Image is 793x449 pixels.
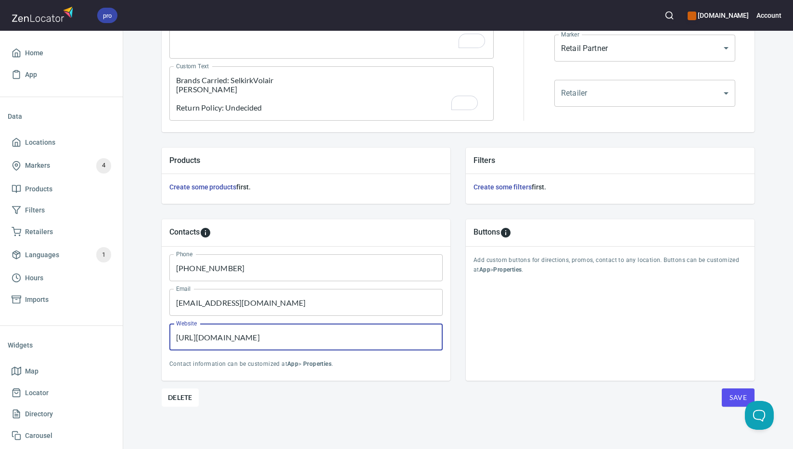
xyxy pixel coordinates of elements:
[25,249,59,261] span: Languages
[200,227,211,238] svg: To add custom contact information for locations, please go to Apps > Properties > Contacts.
[176,13,487,50] textarea: To enrich screen reader interactions, please activate Accessibility in Grammarly extension settings
[97,11,117,21] span: pro
[8,105,115,128] li: Data
[8,153,115,178] a: Markers4
[176,75,487,112] textarea: To enrich screen reader interactions, please activate Accessibility in Grammarly extension settings
[169,183,236,191] a: Create some products
[756,10,781,21] h6: Account
[473,183,532,191] a: Create some filters
[8,382,115,404] a: Locator
[554,35,735,62] div: Retail Partner
[554,80,735,107] div: ​
[25,204,45,216] span: Filters
[169,227,200,238] h5: Contacts
[8,132,115,153] a: Locations
[688,5,749,26] div: Manage your apps
[729,392,747,404] span: Save
[473,155,747,165] h5: Filters
[96,160,111,171] span: 4
[493,266,522,273] b: Properties
[96,249,111,261] span: 1
[97,8,117,23] div: pro
[25,226,53,238] span: Retailers
[25,408,53,420] span: Directory
[25,69,37,81] span: App
[8,425,115,447] a: Carousel
[8,403,115,425] a: Directory
[25,365,38,377] span: Map
[12,4,76,25] img: zenlocator
[722,388,755,407] button: Save
[169,155,443,165] h5: Products
[659,5,680,26] button: Search
[479,266,490,273] b: App
[287,361,298,367] b: App
[25,137,55,149] span: Locations
[25,430,52,442] span: Carousel
[25,183,52,195] span: Products
[169,360,443,369] p: Contact information can be customized at > .
[8,64,115,86] a: App
[169,182,443,192] h6: first.
[8,242,115,267] a: Languages1
[8,267,115,289] a: Hours
[473,256,747,275] p: Add custom buttons for directions, promos, contact to any location. Buttons can be customized at > .
[8,178,115,200] a: Products
[473,182,747,192] h6: first.
[688,10,749,21] h6: [DOMAIN_NAME]
[25,294,49,306] span: Imports
[688,12,696,20] button: color-CE600E
[8,334,115,357] li: Widgets
[25,47,43,59] span: Home
[756,5,781,26] button: Account
[473,227,500,238] h5: Buttons
[25,160,50,172] span: Markers
[745,401,774,430] iframe: Help Scout Beacon - Open
[162,388,199,407] button: Delete
[500,227,512,238] svg: To add custom buttons for locations, please go to Apps > Properties > Buttons.
[303,361,332,367] b: Properties
[168,392,192,403] span: Delete
[8,42,115,64] a: Home
[8,289,115,311] a: Imports
[25,272,43,284] span: Hours
[25,387,49,399] span: Locator
[8,221,115,243] a: Retailers
[8,361,115,382] a: Map
[8,200,115,221] a: Filters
